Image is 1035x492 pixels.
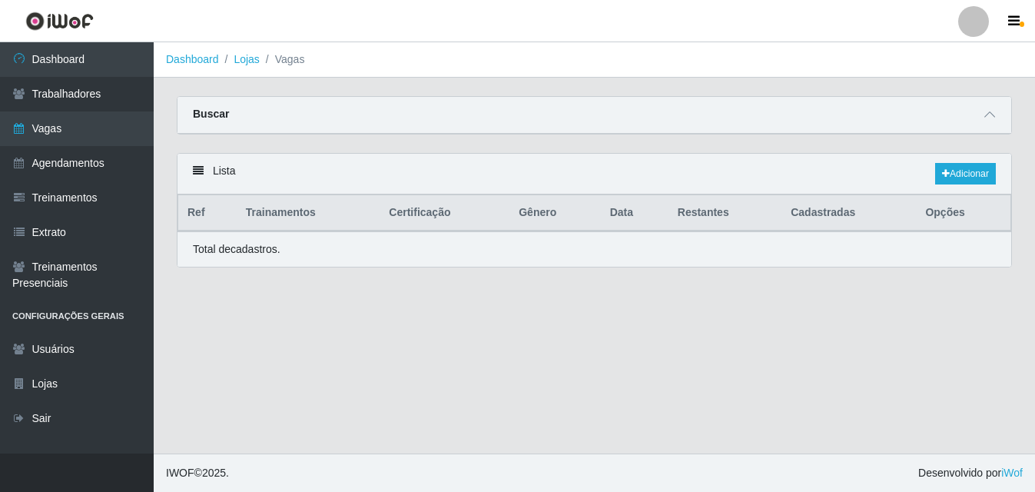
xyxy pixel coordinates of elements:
span: Desenvolvido por [918,465,1023,481]
span: © 2025 . [166,465,229,481]
th: Data [601,195,668,231]
span: IWOF [166,467,194,479]
th: Gênero [509,195,600,231]
th: Certificação [380,195,509,231]
a: Lojas [234,53,259,65]
div: Lista [177,154,1011,194]
nav: breadcrumb [154,42,1035,78]
a: Adicionar [935,163,996,184]
a: Dashboard [166,53,219,65]
strong: Buscar [193,108,229,120]
li: Vagas [260,52,305,68]
th: Cadastradas [781,195,916,231]
th: Restantes [668,195,781,231]
p: Total de cadastros. [193,241,280,258]
th: Trainamentos [237,195,380,231]
a: iWof [1001,467,1023,479]
img: CoreUI Logo [25,12,94,31]
th: Opções [916,195,1010,231]
th: Ref [178,195,237,231]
